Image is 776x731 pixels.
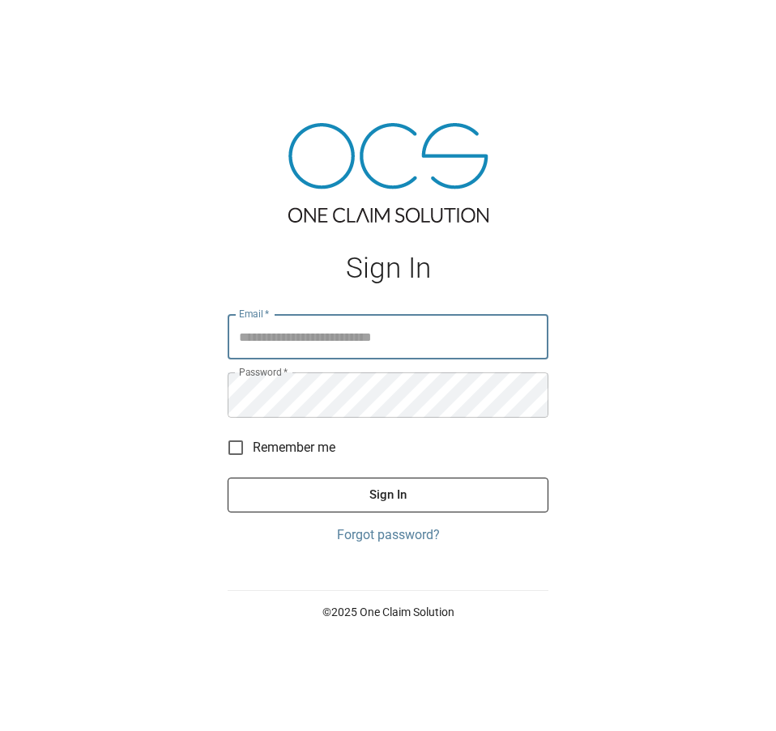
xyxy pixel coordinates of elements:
[228,252,548,285] h1: Sign In
[19,10,84,42] img: ocs-logo-white-transparent.png
[239,365,288,379] label: Password
[288,123,488,223] img: ocs-logo-tra.png
[239,307,270,321] label: Email
[228,478,548,512] button: Sign In
[253,438,335,457] span: Remember me
[228,525,548,545] a: Forgot password?
[228,604,548,620] p: © 2025 One Claim Solution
